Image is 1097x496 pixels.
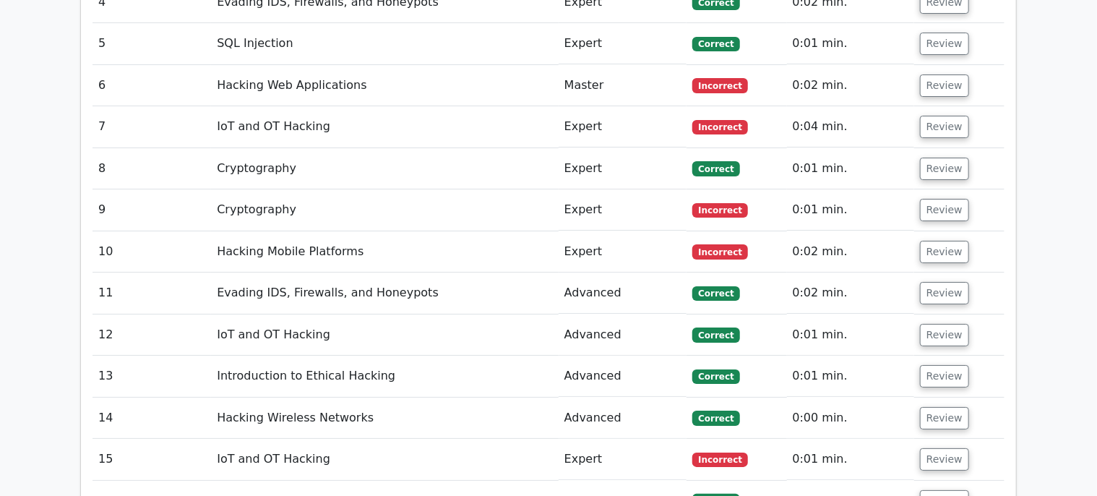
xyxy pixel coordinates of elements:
[920,33,969,55] button: Review
[920,407,969,429] button: Review
[692,286,739,301] span: Correct
[920,199,969,221] button: Review
[559,106,687,147] td: Expert
[211,273,559,314] td: Evading IDS, Firewalls, and Honeypots
[93,356,211,397] td: 13
[559,189,687,231] td: Expert
[211,439,559,480] td: IoT and OT Hacking
[787,189,914,231] td: 0:01 min.
[920,282,969,304] button: Review
[93,273,211,314] td: 11
[93,231,211,273] td: 10
[692,37,739,51] span: Correct
[920,116,969,138] button: Review
[787,23,914,64] td: 0:01 min.
[211,65,559,106] td: Hacking Web Applications
[692,78,748,93] span: Incorrect
[692,203,748,218] span: Incorrect
[559,439,687,480] td: Expert
[211,356,559,397] td: Introduction to Ethical Hacking
[692,120,748,134] span: Incorrect
[787,106,914,147] td: 0:04 min.
[211,148,559,189] td: Cryptography
[920,365,969,388] button: Review
[559,315,687,356] td: Advanced
[787,65,914,106] td: 0:02 min.
[692,369,739,384] span: Correct
[692,161,739,176] span: Correct
[211,231,559,273] td: Hacking Mobile Platforms
[787,148,914,189] td: 0:01 min.
[692,411,739,425] span: Correct
[920,324,969,346] button: Review
[920,158,969,180] button: Review
[211,315,559,356] td: IoT and OT Hacking
[211,189,559,231] td: Cryptography
[692,328,739,342] span: Correct
[559,356,687,397] td: Advanced
[787,398,914,439] td: 0:00 min.
[920,241,969,263] button: Review
[93,148,211,189] td: 8
[559,148,687,189] td: Expert
[211,398,559,439] td: Hacking Wireless Networks
[692,453,748,467] span: Incorrect
[559,231,687,273] td: Expert
[211,106,559,147] td: IoT and OT Hacking
[787,273,914,314] td: 0:02 min.
[93,439,211,480] td: 15
[787,315,914,356] td: 0:01 min.
[93,398,211,439] td: 14
[93,189,211,231] td: 9
[211,23,559,64] td: SQL Injection
[93,65,211,106] td: 6
[787,231,914,273] td: 0:02 min.
[692,244,748,259] span: Incorrect
[559,65,687,106] td: Master
[93,315,211,356] td: 12
[920,74,969,97] button: Review
[559,23,687,64] td: Expert
[787,439,914,480] td: 0:01 min.
[920,448,969,471] button: Review
[787,356,914,397] td: 0:01 min.
[93,23,211,64] td: 5
[559,398,687,439] td: Advanced
[559,273,687,314] td: Advanced
[93,106,211,147] td: 7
